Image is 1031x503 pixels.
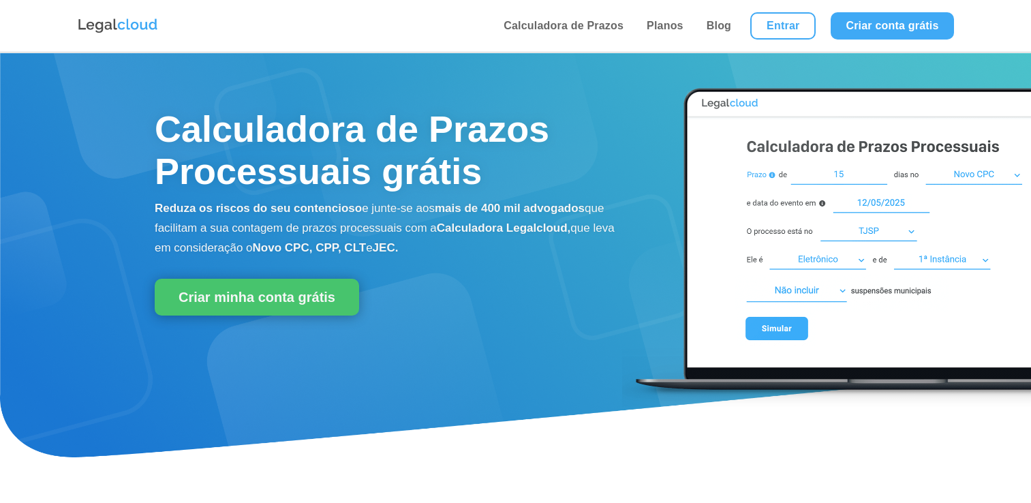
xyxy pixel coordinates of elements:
b: Novo CPC, CPP, CLT [253,241,367,254]
a: Criar minha conta grátis [155,279,359,316]
a: Entrar [750,12,816,40]
span: Calculadora de Prazos Processuais grátis [155,108,549,192]
img: Logo da Legalcloud [77,17,159,35]
a: Calculadora de Prazos Processuais Legalcloud [622,399,1031,410]
b: Calculadora Legalcloud, [437,222,571,234]
p: e junte-se aos que facilitam a sua contagem de prazos processuais com a que leva em consideração o e [155,199,619,258]
b: mais de 400 mil advogados [435,202,585,215]
img: Calculadora de Prazos Processuais Legalcloud [622,74,1031,408]
b: Reduza os riscos do seu contencioso [155,202,362,215]
b: JEC. [373,241,399,254]
a: Criar conta grátis [831,12,953,40]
